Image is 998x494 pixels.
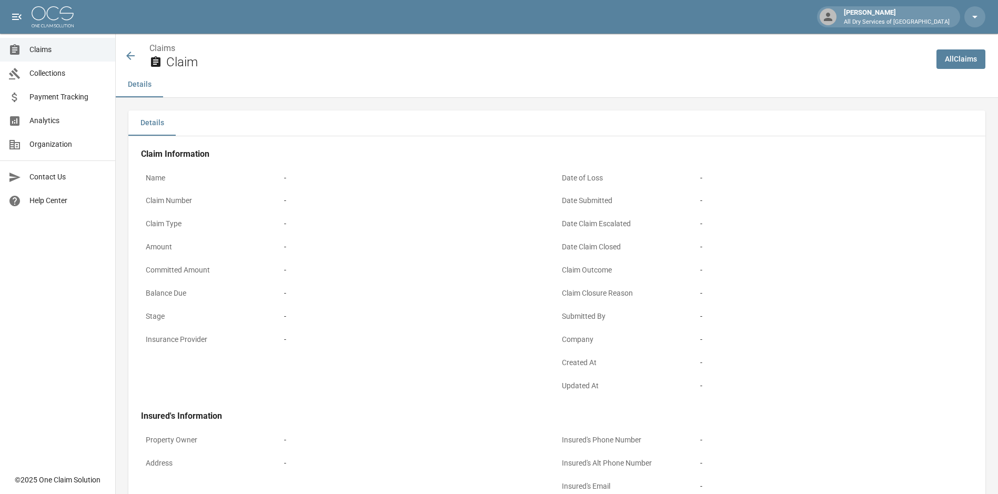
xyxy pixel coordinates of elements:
span: Claims [29,44,107,55]
div: - [284,458,552,469]
div: anchor tabs [116,72,998,97]
p: Submitted By [557,306,695,327]
p: Committed Amount [141,260,279,280]
div: - [284,218,552,229]
div: details tabs [128,110,985,136]
p: Created At [557,352,695,373]
p: Insured's Alt Phone Number [557,453,695,473]
div: - [700,173,968,184]
span: Payment Tracking [29,92,107,103]
p: All Dry Services of [GEOGRAPHIC_DATA] [844,18,950,27]
img: ocs-logo-white-transparent.png [32,6,74,27]
div: - [700,311,968,322]
div: - [700,334,968,345]
p: Claim Type [141,214,279,234]
p: Updated At [557,376,695,396]
div: - [700,481,968,492]
div: © 2025 One Claim Solution [15,475,100,485]
div: - [700,380,968,391]
nav: breadcrumb [149,42,928,55]
div: - [700,435,968,446]
p: Claim Outcome [557,260,695,280]
div: - [284,288,552,299]
div: - [284,241,552,253]
h4: Insured's Information [141,411,973,421]
div: - [284,195,552,206]
p: Company [557,329,695,350]
p: Claim Number [141,190,279,211]
p: Insurance Provider [141,329,279,350]
p: Amount [141,237,279,257]
div: - [700,288,968,299]
p: Claim Closure Reason [557,283,695,304]
span: Help Center [29,195,107,206]
div: - [284,173,552,184]
span: Collections [29,68,107,79]
a: AllClaims [936,49,985,69]
h2: Claim [166,55,928,70]
div: - [284,435,552,446]
p: Date Submitted [557,190,695,211]
span: Contact Us [29,172,107,183]
div: - [700,241,968,253]
p: Date Claim Closed [557,237,695,257]
div: - [700,218,968,229]
button: Details [128,110,176,136]
p: Balance Due [141,283,279,304]
div: - [700,357,968,368]
p: Date Claim Escalated [557,214,695,234]
a: Claims [149,43,175,53]
h4: Claim Information [141,149,973,159]
button: open drawer [6,6,27,27]
div: [PERSON_NAME] [840,7,954,26]
div: - [700,265,968,276]
p: Insured's Phone Number [557,430,695,450]
div: - [700,195,968,206]
p: Stage [141,306,279,327]
p: Address [141,453,279,473]
span: Analytics [29,115,107,126]
p: Date of Loss [557,168,695,188]
button: Details [116,72,163,97]
div: - [700,458,968,469]
div: - [284,265,552,276]
div: - [284,311,552,322]
span: Organization [29,139,107,150]
div: - [284,334,552,345]
p: Property Owner [141,430,279,450]
p: Name [141,168,279,188]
